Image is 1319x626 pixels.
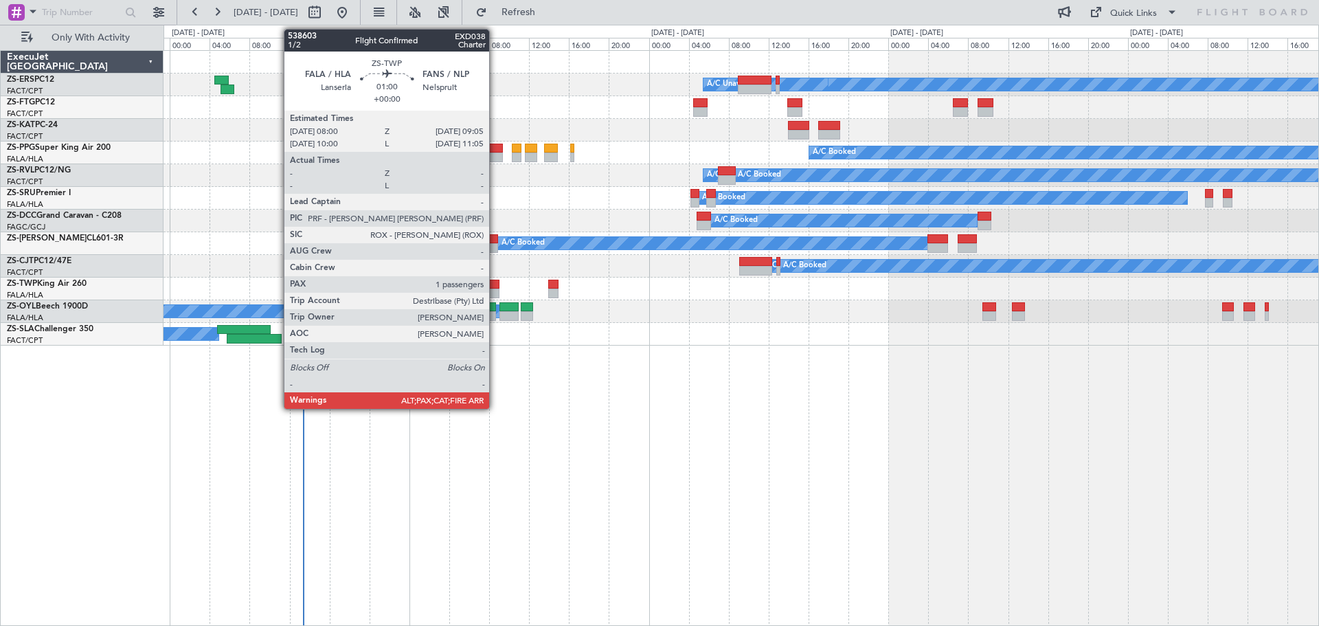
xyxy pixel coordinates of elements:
div: 08:00 [729,38,769,50]
div: 16:00 [1048,38,1088,50]
div: [DATE] - [DATE] [890,27,943,39]
div: [DATE] - [DATE] [172,27,225,39]
span: ZS-PPG [7,144,35,152]
a: ZS-RVLPC12/NG [7,166,71,175]
a: FACT/CPT [7,335,43,346]
div: A/C Booked [714,210,758,231]
a: FALA/HLA [7,290,43,300]
div: 12:00 [769,38,809,50]
div: [DATE] - [DATE] [1130,27,1183,39]
div: A/C Unavailable [707,74,764,95]
div: 08:00 [1208,38,1248,50]
a: FACT/CPT [7,109,43,119]
a: ZS-OYLBeech 1900D [7,302,88,311]
div: 20:00 [609,38,649,50]
div: 20:00 [1088,38,1128,50]
span: ZS-CJT [7,257,34,265]
div: 12:00 [290,38,330,50]
div: A/C Booked [813,142,856,163]
a: ZS-DCCGrand Caravan - C208 [7,212,122,220]
div: 16:00 [330,38,370,50]
div: 08:00 [249,38,289,50]
div: 00:00 [649,38,689,50]
span: ZS-FTG [7,98,35,107]
div: A/C Unavailable [707,165,764,186]
div: 16:00 [569,38,609,50]
div: Quick Links [1110,7,1157,21]
div: 04:00 [449,38,489,50]
a: ZS-[PERSON_NAME]CL601-3R [7,234,124,243]
a: ZS-CJTPC12/47E [7,257,71,265]
a: FACT/CPT [7,86,43,96]
div: 08:00 [489,38,529,50]
div: 12:00 [1008,38,1048,50]
div: [DATE] - [DATE] [412,27,464,39]
input: Trip Number [42,2,121,23]
a: FACT/CPT [7,131,43,142]
div: 04:00 [210,38,249,50]
span: ZS-RVL [7,166,34,175]
div: A/C Booked [702,188,745,208]
div: A/C Booked [738,165,781,186]
span: Only With Activity [36,33,145,43]
a: FALA/HLA [7,154,43,164]
div: 16:00 [809,38,848,50]
a: ZS-PPGSuper King Air 200 [7,144,111,152]
a: ZS-KATPC-24 [7,121,58,129]
div: 20:00 [848,38,888,50]
div: 08:00 [968,38,1008,50]
span: ZS-DCC [7,212,36,220]
span: Refresh [490,8,548,17]
span: ZS-ERS [7,76,34,84]
span: ZS-OYL [7,302,36,311]
a: FALA/HLA [7,199,43,210]
div: A/C Booked [501,233,545,254]
a: FACT/CPT [7,177,43,187]
span: ZS-TWP [7,280,37,288]
span: ZS-KAT [7,121,35,129]
div: 04:00 [689,38,729,50]
a: ZS-SLAChallenger 350 [7,325,93,333]
div: 00:00 [409,38,449,50]
div: 00:00 [170,38,210,50]
div: [DATE] - [DATE] [651,27,704,39]
span: ZS-[PERSON_NAME] [7,234,87,243]
button: Refresh [469,1,552,23]
div: 00:00 [888,38,928,50]
div: 04:00 [928,38,968,50]
span: [DATE] - [DATE] [234,6,298,19]
span: ZS-SLA [7,325,34,333]
div: 12:00 [1248,38,1287,50]
a: FAGC/GCJ [7,222,45,232]
a: ZS-TWPKing Air 260 [7,280,87,288]
a: ZS-SRUPremier I [7,189,71,197]
button: Only With Activity [15,27,149,49]
button: Quick Links [1083,1,1184,23]
a: FACT/CPT [7,267,43,278]
div: 12:00 [529,38,569,50]
span: ZS-SRU [7,189,36,197]
a: ZS-ERSPC12 [7,76,54,84]
div: 00:00 [1128,38,1168,50]
a: FALA/HLA [7,313,43,323]
div: 20:00 [370,38,409,50]
div: A/C Booked [783,256,826,276]
div: 04:00 [1168,38,1208,50]
a: ZS-FTGPC12 [7,98,55,107]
